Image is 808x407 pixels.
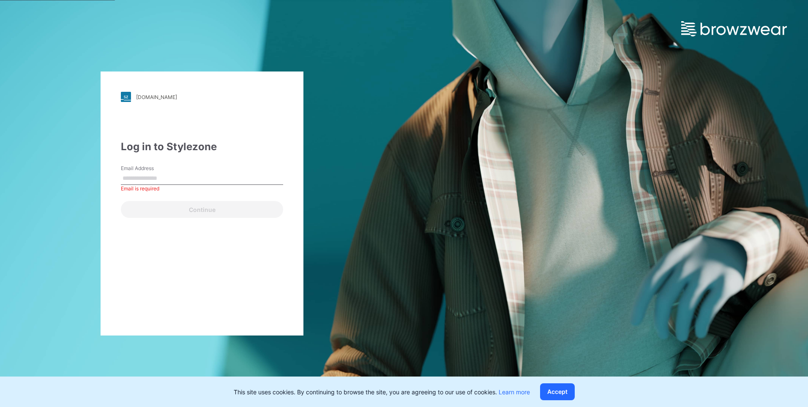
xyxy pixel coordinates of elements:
a: Learn more [499,388,530,396]
label: Email Address [121,165,180,172]
div: [DOMAIN_NAME] [136,94,177,100]
p: This site uses cookies. By continuing to browse the site, you are agreeing to our use of cookies. [234,388,530,396]
div: Log in to Stylezone [121,139,283,154]
img: browzwear-logo.e42bd6dac1945053ebaf764b6aa21510.svg [681,21,787,36]
div: Email is required [121,185,283,192]
a: [DOMAIN_NAME] [121,92,283,102]
button: Accept [540,383,575,400]
img: stylezone-logo.562084cfcfab977791bfbf7441f1a819.svg [121,92,131,102]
